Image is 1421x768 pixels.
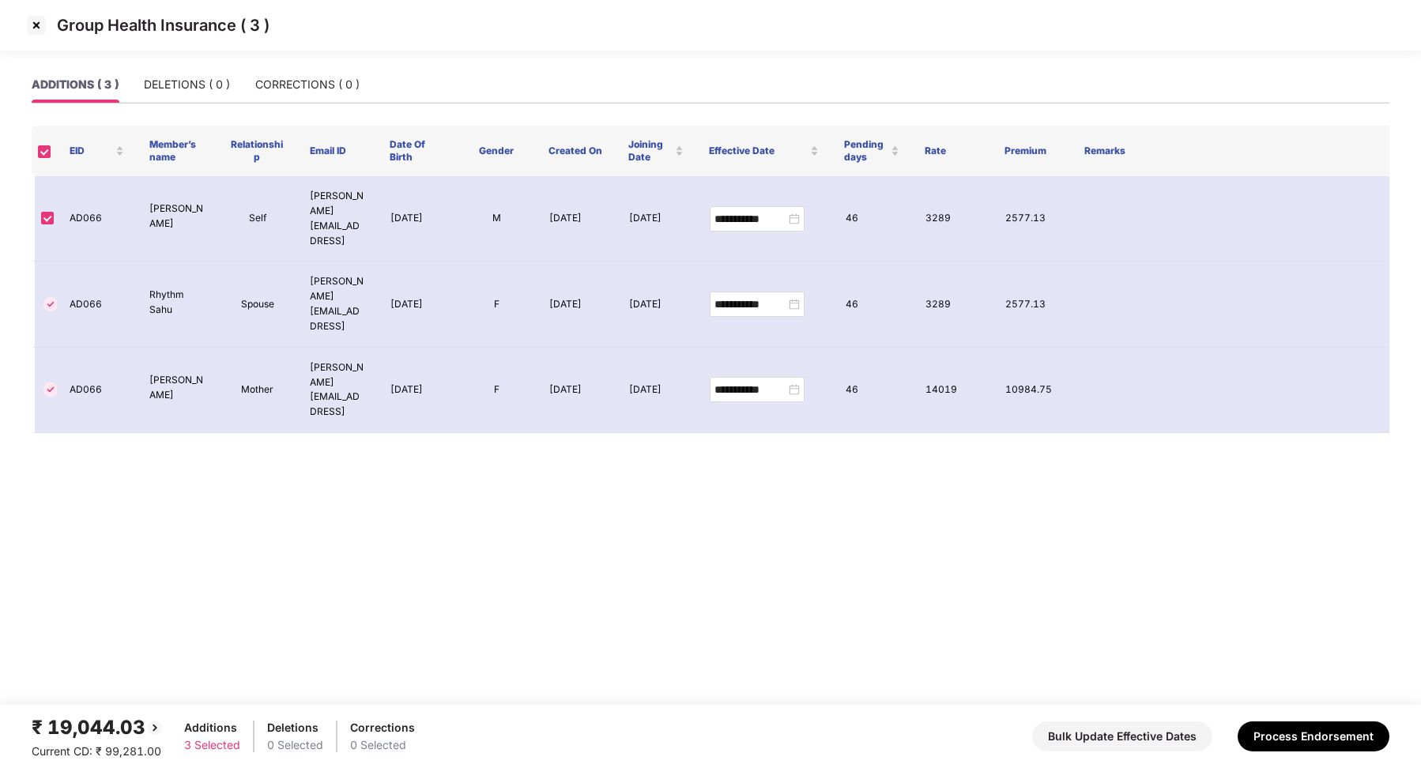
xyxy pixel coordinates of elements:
th: Rate [912,126,992,176]
td: AD066 [57,348,137,433]
p: [PERSON_NAME] [149,373,204,403]
div: ADDITIONS ( 3 ) [32,76,119,93]
td: 14019 [913,348,993,433]
img: svg+xml;base64,PHN2ZyBpZD0iQ3Jvc3MtMzJ4MzIiIHhtbG5zPSJodHRwOi8vd3d3LnczLm9yZy8yMDAwL3N2ZyIgd2lkdG... [24,13,49,38]
td: [DATE] [537,348,616,433]
div: Corrections [350,719,415,736]
span: Effective Date [709,145,808,157]
td: M [457,176,537,262]
td: Mother [217,348,297,433]
div: Deletions [267,719,323,736]
div: DELETIONS ( 0 ) [144,76,230,93]
th: Created On [536,126,616,176]
th: Joining Date [616,126,695,176]
td: [DATE] [616,176,696,262]
th: Email ID [297,126,377,176]
th: EID [57,126,137,176]
td: F [457,262,537,347]
button: Process Endorsement [1238,721,1389,751]
p: Rhythm Sahu [149,288,204,318]
div: ₹ 19,044.03 [32,713,164,743]
div: 0 Selected [267,736,323,754]
div: 3 Selected [184,736,240,754]
td: 2577.13 [993,262,1073,347]
td: [DATE] [537,262,616,347]
td: [DATE] [378,262,457,347]
td: AD066 [57,176,137,262]
th: Date Of Birth [377,126,456,176]
span: Pending days [844,138,887,164]
td: Spouse [217,262,297,347]
th: Relationship [217,126,296,176]
div: CORRECTIONS ( 0 ) [255,76,360,93]
th: Premium [992,126,1072,176]
p: [PERSON_NAME] [149,201,204,232]
td: [DATE] [616,348,696,433]
td: AD066 [57,262,137,347]
td: 46 [833,176,913,262]
td: Self [217,176,297,262]
td: [PERSON_NAME][EMAIL_ADDRESS] [297,348,377,433]
th: Gender [456,126,536,176]
div: Additions [184,719,240,736]
td: F [457,348,537,433]
td: [DATE] [616,262,696,347]
td: 46 [833,262,913,347]
td: [DATE] [537,176,616,262]
img: svg+xml;base64,PHN2ZyBpZD0iQmFjay0yMHgyMCIgeG1sbnM9Imh0dHA6Ly93d3cudzMub3JnLzIwMDAvc3ZnIiB3aWR0aD... [145,718,164,737]
img: svg+xml;base64,PHN2ZyBpZD0iVGljay0zMngzMiIgeG1sbnM9Imh0dHA6Ly93d3cudzMub3JnLzIwMDAvc3ZnIiB3aWR0aD... [41,380,60,399]
td: [PERSON_NAME][EMAIL_ADDRESS] [297,176,377,262]
th: Member’s name [137,126,217,176]
th: Remarks [1072,126,1388,176]
td: 2577.13 [993,176,1073,262]
td: 46 [833,348,913,433]
button: Bulk Update Effective Dates [1032,721,1212,751]
td: 3289 [913,176,993,262]
td: 10984.75 [993,348,1073,433]
td: 3289 [913,262,993,347]
th: Pending days [831,126,911,176]
p: Group Health Insurance ( 3 ) [57,16,269,35]
td: [DATE] [378,176,457,262]
td: [DATE] [378,348,457,433]
span: EID [70,145,112,157]
img: svg+xml;base64,PHN2ZyBpZD0iVGljay0zMngzMiIgeG1sbnM9Imh0dHA6Ly93d3cudzMub3JnLzIwMDAvc3ZnIiB3aWR0aD... [41,295,60,314]
div: 0 Selected [350,736,415,754]
span: Joining Date [628,138,671,164]
th: Effective Date [696,126,832,176]
td: [PERSON_NAME][EMAIL_ADDRESS] [297,262,377,347]
span: Current CD: ₹ 99,281.00 [32,744,161,758]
